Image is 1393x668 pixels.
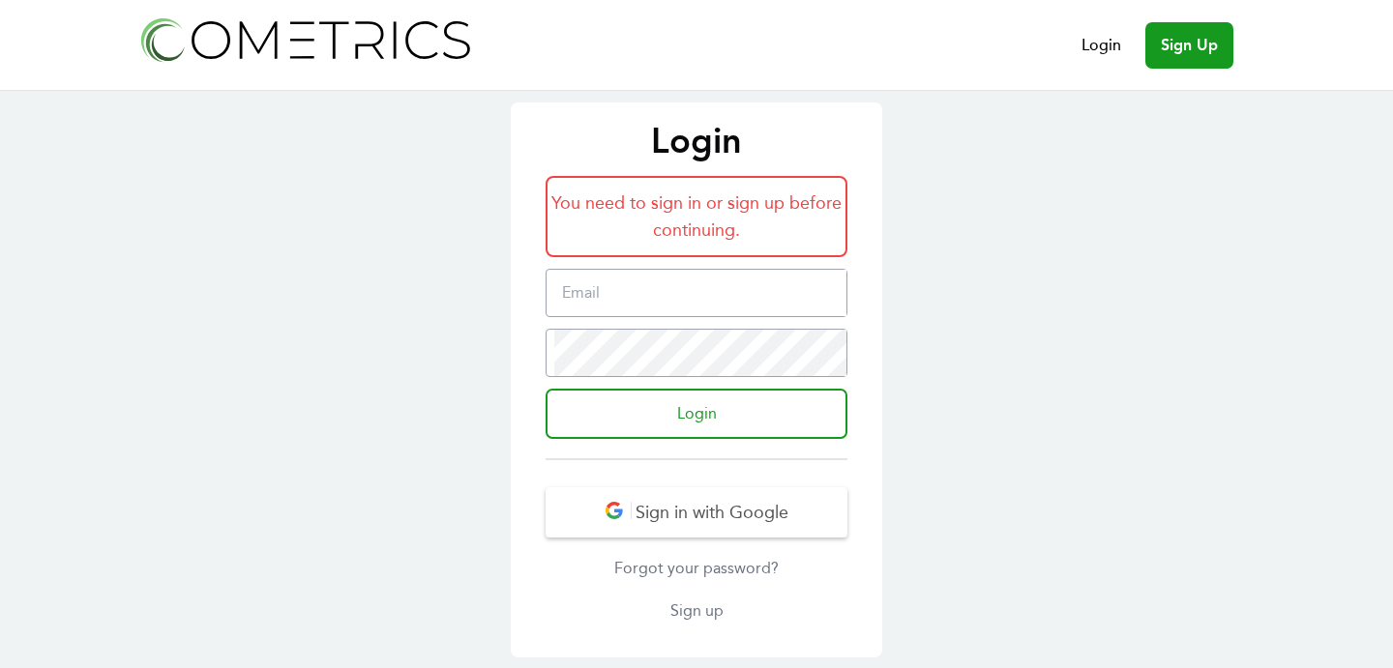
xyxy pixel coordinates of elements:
input: Email [554,270,846,316]
a: Login [1082,34,1121,57]
div: You need to sign in or sign up before continuing. [546,176,847,257]
a: Forgot your password? [546,557,847,580]
input: Login [546,389,847,439]
p: Login [530,122,863,160]
a: Sign Up [1145,22,1233,69]
img: Cometrics logo [135,12,474,67]
button: Sign in with Google [546,487,847,537]
a: Sign up [546,599,847,623]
